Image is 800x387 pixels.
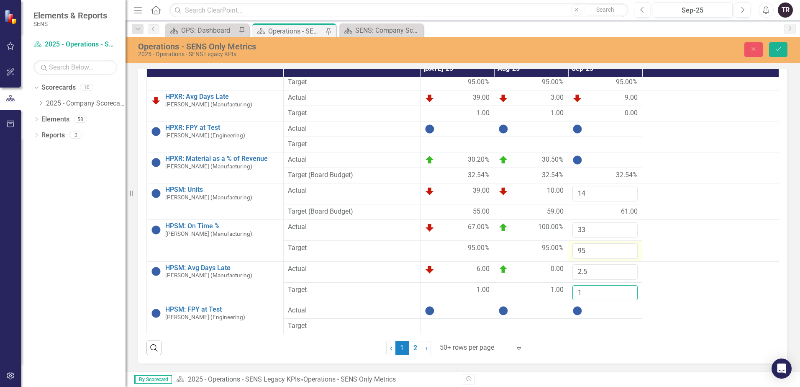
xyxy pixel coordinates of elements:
[473,207,490,217] span: 55.00
[288,222,416,232] span: Actual
[165,132,245,139] small: [PERSON_NAME] (Engineering)
[46,99,126,108] a: 2025 - Company Scorecard
[426,344,428,352] span: ›
[547,207,564,217] span: 59.00
[616,77,638,87] span: 95.00%
[288,285,416,295] span: Target
[572,306,582,316] img: No Information
[477,108,490,118] span: 1.00
[151,266,161,276] img: No Information
[33,40,117,49] a: 2025 - Operations - SENS Legacy KPIs
[167,25,236,36] a: OPS: Dashboard
[653,3,733,18] button: Sep-25
[288,321,416,331] span: Target
[165,155,279,163] a: HPXR: Material as a % of Revenue
[69,132,82,139] div: 2
[188,375,300,383] a: 2025 - Operations - SENS Legacy KPIs
[425,264,435,274] img: Below Target
[165,264,279,272] a: HPSM: Avg Days Late
[288,108,416,118] span: Target
[288,306,416,315] span: Actual
[551,93,564,103] span: 3.00
[551,108,564,118] span: 1.00
[572,124,582,134] img: No Information
[288,207,416,217] span: Target (Board Budget)
[498,306,508,316] img: No Information
[468,222,490,232] span: 67.00%
[616,170,638,180] span: 32.54%
[134,375,172,384] span: By Scorecard
[656,5,730,15] div: Sep-25
[473,93,490,103] span: 39.00
[395,341,409,355] span: 1
[80,84,93,91] div: 10
[409,341,422,355] a: 2
[33,21,107,27] small: SENS
[498,264,508,274] img: On Target
[355,25,421,36] div: SENS: Company Scorecard
[498,93,508,103] img: Below Target
[542,155,564,165] span: 30.50%
[778,3,793,18] button: TR
[625,108,638,118] span: 0.00
[468,170,490,180] span: 32.54%
[41,115,69,124] a: Elements
[165,306,279,313] a: HPSM: FPY at Test
[176,375,456,384] div: »
[165,231,252,237] small: [PERSON_NAME] (Manufacturing)
[425,186,435,196] img: Below Target
[542,77,564,87] span: 95.00%
[538,222,564,232] span: 100.00%
[551,285,564,295] span: 1.00
[625,93,638,103] span: 9.00
[288,170,416,180] span: Target (Board Budget)
[151,95,161,106] img: Below Target
[288,186,416,196] span: Actual
[468,243,490,253] span: 95.00%
[425,155,435,165] img: On Target
[138,51,502,57] div: 2025 - Operations - SENS Legacy KPIs
[4,10,19,24] img: ClearPoint Strategy
[288,93,416,103] span: Actual
[288,155,416,165] span: Actual
[169,3,628,18] input: Search ClearPoint...
[165,314,245,320] small: [PERSON_NAME] (Engineering)
[498,124,508,134] img: No Information
[268,26,323,36] div: Operations - SENS Only Metrics
[33,60,117,75] input: Search Below...
[477,264,490,274] span: 6.00
[41,131,65,140] a: Reports
[596,6,614,13] span: Search
[288,264,416,274] span: Actual
[151,126,161,137] img: No Information
[151,308,161,318] img: No Information
[151,157,161,168] img: No Information
[165,101,252,108] small: [PERSON_NAME] (Manufacturing)
[33,10,107,21] span: Elements & Reports
[165,272,252,279] small: [PERSON_NAME] (Manufacturing)
[165,124,279,132] a: HPXR: FPY at Test
[165,194,252,201] small: [PERSON_NAME] (Manufacturing)
[165,163,252,170] small: [PERSON_NAME] (Manufacturing)
[425,306,435,316] img: No Information
[303,375,396,383] div: Operations - SENS Only Metrics
[151,188,161,199] img: No Information
[181,25,236,36] div: OPS: Dashboard
[572,155,582,165] img: No Information
[468,77,490,87] span: 95.00%
[341,25,421,36] a: SENS: Company Scorecard
[288,124,416,134] span: Actual
[138,42,502,51] div: Operations - SENS Only Metrics
[288,139,416,149] span: Target
[390,344,392,352] span: ‹
[288,243,416,253] span: Target
[41,83,76,93] a: Scorecards
[74,116,87,123] div: 58
[425,124,435,134] img: No Information
[498,186,508,196] img: Below Target
[772,359,792,379] div: Open Intercom Messenger
[165,93,279,101] a: HPXR: Avg Days Late
[547,186,564,196] span: 10.00
[498,222,508,232] img: On Target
